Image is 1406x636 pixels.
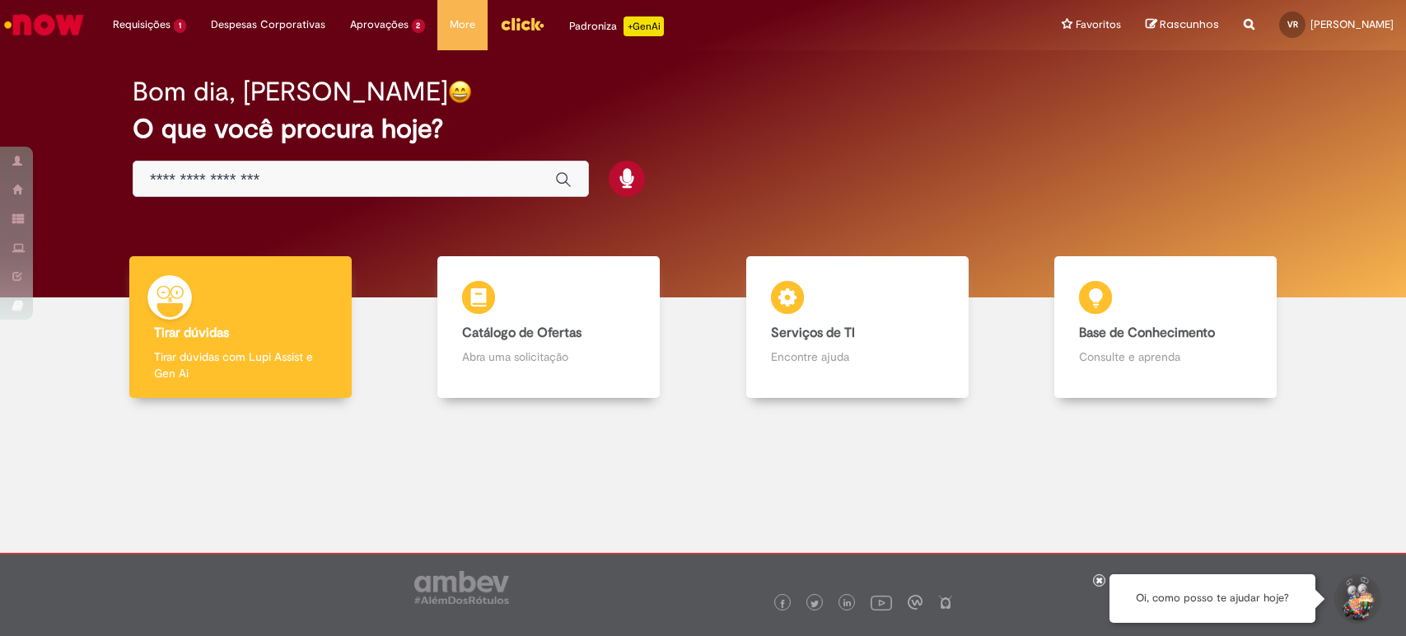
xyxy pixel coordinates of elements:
span: Despesas Corporativas [211,16,325,33]
span: Favoritos [1076,16,1121,33]
img: logo_footer_twitter.png [810,600,819,608]
a: Tirar dúvidas Tirar dúvidas com Lupi Assist e Gen Ai [86,256,395,399]
img: ServiceNow [2,8,86,41]
button: Iniciar Conversa de Suporte [1332,574,1381,624]
b: Tirar dúvidas [154,325,229,341]
img: logo_footer_youtube.png [871,592,892,613]
a: Rascunhos [1146,17,1219,33]
span: More [450,16,475,33]
span: Requisições [113,16,170,33]
img: logo_footer_naosei.png [938,595,953,610]
a: Base de Conhecimento Consulte e aprenda [1011,256,1320,399]
p: +GenAi [624,16,664,36]
a: Serviços de TI Encontre ajuda [703,256,1011,399]
p: Tirar dúvidas com Lupi Assist e Gen Ai [154,348,327,381]
b: Catálogo de Ofertas [462,325,582,341]
h2: O que você procura hoje? [133,115,1273,143]
div: Oi, como posso te ajudar hoje? [1109,574,1315,623]
b: Base de Conhecimento [1079,325,1215,341]
span: [PERSON_NAME] [1310,17,1394,31]
img: happy-face.png [448,80,472,104]
span: Aprovações [350,16,409,33]
div: Padroniza [569,16,664,36]
p: Consulte e aprenda [1079,348,1252,365]
span: 2 [412,19,426,33]
img: logo_footer_ambev_rotulo_gray.png [414,571,509,604]
span: VR [1287,19,1298,30]
img: click_logo_yellow_360x200.png [500,12,544,36]
img: logo_footer_linkedin.png [843,599,852,609]
p: Encontre ajuda [771,348,944,365]
p: Abra uma solicitação [462,348,635,365]
img: logo_footer_facebook.png [778,600,787,608]
a: Catálogo de Ofertas Abra uma solicitação [395,256,703,399]
img: logo_footer_workplace.png [908,595,923,610]
span: Rascunhos [1160,16,1219,32]
span: 1 [174,19,186,33]
h2: Bom dia, [PERSON_NAME] [133,77,448,106]
b: Serviços de TI [771,325,855,341]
